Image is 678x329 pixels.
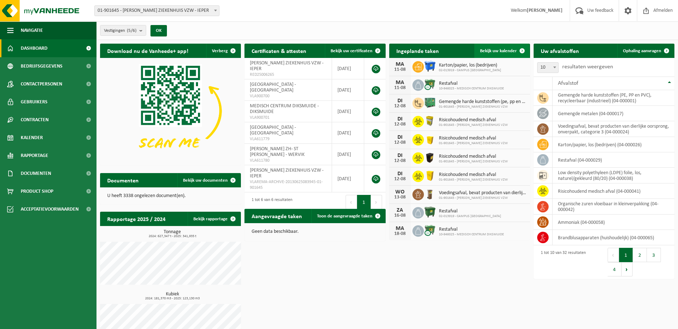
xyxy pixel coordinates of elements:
span: Risicohoudend medisch afval [439,117,508,123]
img: WB-0140-HPE-BN-01 [424,188,436,200]
a: Bekijk uw certificaten [325,44,385,58]
img: LP-SB-00050-HPE-22 [424,133,436,145]
div: MA [393,80,407,85]
img: Download de VHEPlus App [100,58,241,164]
img: WB-0770-CU [424,78,436,90]
button: Vestigingen(5/6) [100,25,146,36]
div: 16-08 [393,213,407,218]
div: 12-08 [393,140,407,145]
div: 12-08 [393,158,407,163]
span: Voedingsafval, bevat producten van dierlijke oorsprong, onverpakt, categorie 3 [439,190,526,196]
td: low density polyethyleen (LDPE) folie, los, naturel/gekleurd (80/20) (04-000038) [553,168,674,183]
span: VLA611779 [250,136,326,142]
span: Risicohoudend medisch afval [439,154,508,159]
span: 2024: 181,370 m3 - 2025: 123,130 m3 [104,297,241,300]
img: LP-SB-00045-CRB-21 [424,115,436,127]
span: VLA611780 [250,158,326,163]
span: Bedrijfsgegevens [21,57,63,75]
span: [GEOGRAPHIC_DATA] - [GEOGRAPHIC_DATA] [250,125,296,136]
strong: [PERSON_NAME] [527,8,563,13]
td: [DATE] [332,144,365,165]
span: Contracten [21,111,49,129]
td: [DATE] [332,165,365,192]
a: Toon de aangevraagde taken [311,209,385,223]
td: [DATE] [332,79,365,101]
td: [DATE] [332,58,365,79]
label: resultaten weergeven [562,64,613,70]
td: restafval (04-000029) [553,152,674,168]
div: WO [393,189,407,195]
p: Geen data beschikbaar. [252,229,378,234]
span: Risicohoudend medisch afval [439,172,508,178]
td: [DATE] [332,101,365,122]
span: MEDISCH CENTRUM DIKSMUIDE - DIKSMUIDE [250,103,319,114]
div: DI [393,98,407,104]
td: risicohoudend medisch afval (04-000041) [553,183,674,199]
td: brandblusapparaten (huishoudelijk) (04-000065) [553,230,674,245]
span: Karton/papier, los (bedrijven) [439,63,501,68]
div: 1 tot 6 van 6 resultaten [248,194,292,210]
span: Documenten [21,164,51,182]
td: gemengde harde kunststoffen (PE, PP en PVC), recycleerbaar (industrieel) (04-000001) [553,90,674,106]
span: Product Shop [21,182,53,200]
button: Previous [608,248,619,262]
button: 2 [633,248,647,262]
h2: Documenten [100,173,146,187]
span: Bekijk uw kalender [480,49,517,53]
span: Restafval [439,81,504,87]
h2: Rapportage 2025 / 2024 [100,212,173,226]
span: 01-901645 - [PERSON_NAME] ZIEKENHUIS VZW [439,141,508,146]
a: Bekijk uw documenten [177,173,240,187]
h3: Kubiek [104,292,241,300]
span: Bekijk uw certificaten [331,49,372,53]
h2: Ingeplande taken [389,44,446,58]
span: Bekijk uw documenten [183,178,228,183]
span: Restafval [439,227,504,232]
span: Ophaling aanvragen [623,49,661,53]
span: [PERSON_NAME] ZIEKENHUIS VZW - IEPER [250,60,323,72]
div: 11-08 [393,85,407,90]
img: WB-0770-CU [424,224,436,236]
td: voedingsafval, bevat producten van dierlijke oorsprong, onverpakt, categorie 3 (04-000024) [553,121,674,137]
span: 01-901645 - [PERSON_NAME] ZIEKENHUIS VZW [439,123,508,127]
div: 11-08 [393,67,407,72]
span: VLA900700 [250,93,326,99]
span: 01-901645 - [PERSON_NAME] ZIEKENHUIS VZW [439,178,508,182]
td: ammoniak (04-000058) [553,215,674,230]
span: 10-946025 - MEDISCH CENTRUM DIKSMUIDE [439,87,504,91]
div: DI [393,134,407,140]
span: VLAREMA-ARCHIVE-20130625083945-01-901645 [250,179,326,191]
span: 10 [538,63,558,73]
span: Contactpersonen [21,75,62,93]
button: Next [622,262,633,276]
button: Previous [346,195,357,209]
div: 13-08 [393,195,407,200]
span: [PERSON_NAME] ZIEKENHUIS VZW - IEPER [250,168,323,179]
button: 3 [647,248,661,262]
h2: Download nu de Vanheede+ app! [100,44,196,58]
a: Ophaling aanvragen [617,44,674,58]
td: karton/papier, los (bedrijven) (04-000026) [553,137,674,152]
span: Vestigingen [104,25,137,36]
span: Restafval [439,208,501,214]
span: 01-901645 - [PERSON_NAME] ZIEKENHUIS VZW [439,196,526,200]
img: LP-SB-00060-HPE-22 [424,170,436,182]
img: PB-HB-1400-HPE-GN-01 [424,97,436,109]
span: Kalender [21,129,43,147]
div: DI [393,171,407,177]
span: 01-901645 - [PERSON_NAME] ZIEKENHUIS VZW [439,159,508,164]
button: Verberg [206,44,240,58]
span: Gemengde harde kunststoffen (pe, pp en pvc), recycleerbaar (industrieel) [439,99,526,105]
span: RED25006265 [250,72,326,78]
h2: Aangevraagde taken [244,209,309,223]
span: 10-946025 - MEDISCH CENTRUM DIKSMUIDE [439,232,504,237]
span: Toon de aangevraagde taken [317,214,372,218]
button: 4 [608,262,622,276]
h2: Certificaten & attesten [244,44,313,58]
span: Verberg [212,49,228,53]
td: [DATE] [332,122,365,144]
td: gemengde metalen (04-000017) [553,106,674,121]
span: 02-013919 - CAMPUS [GEOGRAPHIC_DATA] [439,214,501,218]
button: 1 [357,195,371,209]
img: WB-1100-HPE-BE-01 [424,60,436,72]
